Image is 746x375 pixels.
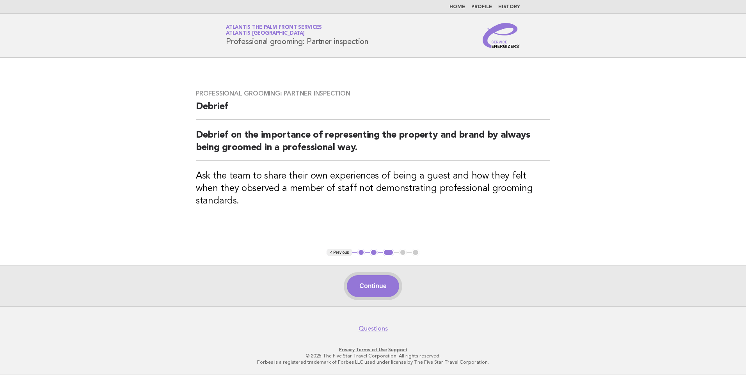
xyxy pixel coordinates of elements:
h3: Professional grooming: Partner inspection [196,90,550,97]
button: 1 [357,249,365,256]
p: Forbes is a registered trademark of Forbes LLC used under license by The Five Star Travel Corpora... [134,359,612,365]
h2: Debrief on the importance of representing the property and brand by always being groomed in a pro... [196,129,550,161]
p: · · [134,347,612,353]
a: Terms of Use [356,347,387,352]
button: < Previous [327,249,352,256]
button: 3 [383,249,394,256]
a: Privacy [339,347,355,352]
p: © 2025 The Five Star Travel Corporation. All rights reserved. [134,353,612,359]
a: Questions [359,325,388,333]
img: Service Energizers [483,23,520,48]
h1: Professional grooming: Partner inspection [226,25,368,46]
a: Atlantis The Palm Front ServicesAtlantis [GEOGRAPHIC_DATA] [226,25,322,36]
button: 2 [370,249,378,256]
a: Home [449,5,465,9]
h3: Ask the team to share their own experiences of being a guest and how they felt when they observed... [196,170,550,207]
span: Atlantis [GEOGRAPHIC_DATA] [226,31,305,36]
h2: Debrief [196,101,550,120]
a: Profile [471,5,492,9]
a: Support [388,347,407,352]
button: Continue [347,275,399,297]
a: History [498,5,520,9]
